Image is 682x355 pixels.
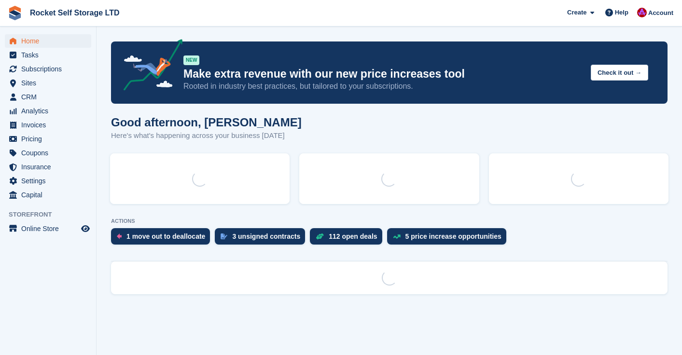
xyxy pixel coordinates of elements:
p: ACTIONS [111,218,668,224]
p: Rooted in industry best practices, but tailored to your subscriptions. [183,81,583,92]
img: price_increase_opportunities-93ffe204e8149a01c8c9dc8f82e8f89637d9d84a8eef4429ea346261dce0b2c0.svg [393,234,401,239]
p: Make extra revenue with our new price increases tool [183,67,583,81]
div: NEW [183,55,199,65]
span: Subscriptions [21,62,79,76]
div: 3 unsigned contracts [232,232,300,240]
a: menu [5,62,91,76]
span: CRM [21,90,79,104]
a: 3 unsigned contracts [215,228,310,249]
a: 5 price increase opportunities [387,228,511,249]
a: menu [5,48,91,62]
a: Preview store [80,223,91,234]
span: Create [567,8,586,17]
div: 1 move out to deallocate [126,232,205,240]
div: 112 open deals [329,232,377,240]
img: contract_signature_icon-13c848040528278c33f63329250d36e43548de30e8caae1d1a13099fd9432cc5.svg [221,233,227,239]
img: Lee Tresadern [637,8,647,17]
span: Account [648,8,673,18]
a: menu [5,174,91,188]
span: Online Store [21,222,79,235]
button: Check it out → [591,65,648,81]
span: Invoices [21,118,79,132]
a: menu [5,76,91,90]
a: menu [5,34,91,48]
a: Rocket Self Storage LTD [26,5,124,21]
span: Pricing [21,132,79,146]
span: Home [21,34,79,48]
img: deal-1b604bf984904fb50ccaf53a9ad4b4a5d6e5aea283cecdc64d6e3604feb123c2.svg [316,233,324,240]
img: move_outs_to_deallocate_icon-f764333ba52eb49d3ac5e1228854f67142a1ed5810a6f6cc68b1a99e826820c5.svg [117,233,122,239]
a: 112 open deals [310,228,387,249]
img: stora-icon-8386f47178a22dfd0bd8f6a31ec36ba5ce8667c1dd55bd0f319d3a0aa187defe.svg [8,6,22,20]
span: Analytics [21,104,79,118]
img: price-adjustments-announcement-icon-8257ccfd72463d97f412b2fc003d46551f7dbcb40ab6d574587a9cd5c0d94... [115,39,183,94]
a: menu [5,146,91,160]
span: Help [615,8,628,17]
span: Tasks [21,48,79,62]
a: menu [5,118,91,132]
span: Insurance [21,160,79,174]
a: menu [5,132,91,146]
span: Capital [21,188,79,202]
a: menu [5,188,91,202]
h1: Good afternoon, [PERSON_NAME] [111,116,302,129]
p: Here's what's happening across your business [DATE] [111,130,302,141]
span: Sites [21,76,79,90]
div: 5 price increase opportunities [405,232,501,240]
a: menu [5,90,91,104]
a: menu [5,222,91,235]
a: 1 move out to deallocate [111,228,215,249]
span: Coupons [21,146,79,160]
span: Storefront [9,210,96,219]
a: menu [5,104,91,118]
span: Settings [21,174,79,188]
a: menu [5,160,91,174]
